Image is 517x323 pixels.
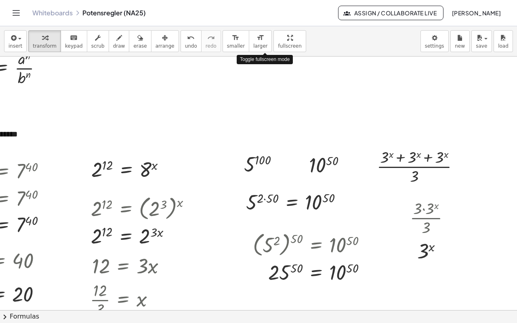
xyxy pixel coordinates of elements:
span: insert [8,43,22,49]
span: load [498,43,509,49]
span: new [455,43,465,49]
button: transform [28,30,61,52]
span: erase [133,43,147,49]
button: new [450,30,470,52]
span: redo [206,43,216,49]
button: format_sizesmaller [223,30,249,52]
span: transform [33,43,57,49]
button: Assign / Collaborate Live [338,6,443,20]
div: Toggle fullscreen mode [237,55,293,64]
i: format_size [256,33,264,43]
span: save [476,43,487,49]
span: Assign / Collaborate Live [345,9,437,17]
button: insert [4,30,27,52]
button: [PERSON_NAME] [445,6,507,20]
span: larger [253,43,267,49]
i: keyboard [70,33,78,43]
button: draw [109,30,130,52]
i: redo [207,33,215,43]
button: load [494,30,513,52]
button: Toggle navigation [10,6,23,19]
span: settings [425,43,444,49]
span: draw [113,43,125,49]
span: scrub [91,43,105,49]
i: format_size [232,33,240,43]
button: undoundo [181,30,202,52]
span: [PERSON_NAME] [452,9,501,17]
i: undo [187,33,195,43]
button: scrub [87,30,109,52]
button: erase [129,30,151,52]
button: fullscreen [273,30,306,52]
span: smaller [227,43,245,49]
span: fullscreen [278,43,301,49]
span: undo [185,43,197,49]
button: arrange [151,30,179,52]
button: format_sizelarger [249,30,272,52]
button: keyboardkeypad [61,30,87,52]
span: keypad [65,43,83,49]
button: save [471,30,492,52]
span: arrange [156,43,174,49]
button: settings [420,30,449,52]
a: Whiteboards [32,9,73,17]
button: redoredo [201,30,221,52]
